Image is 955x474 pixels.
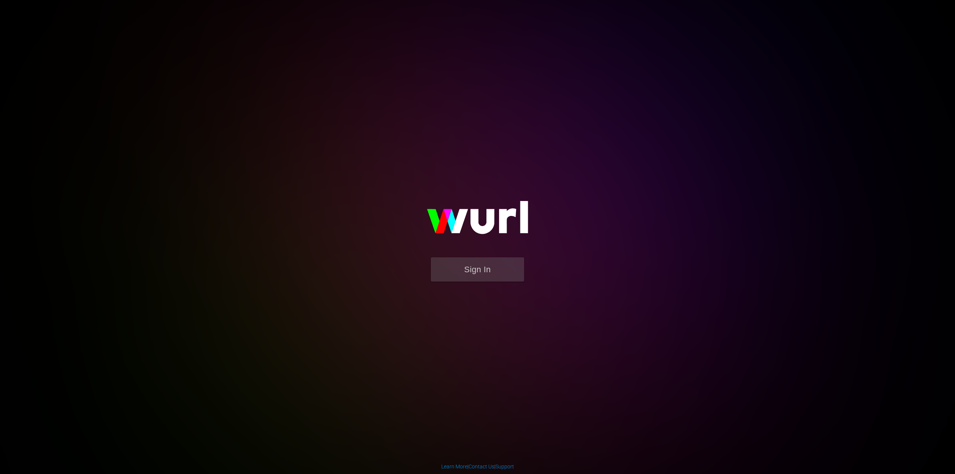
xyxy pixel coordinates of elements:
button: Sign In [431,257,524,282]
img: wurl-logo-on-black-223613ac3d8ba8fe6dc639794a292ebdb59501304c7dfd60c99c58986ef67473.svg [403,185,552,257]
a: Contact Us [469,464,494,470]
a: Learn More [441,464,467,470]
div: | | [441,463,514,470]
a: Support [495,464,514,470]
